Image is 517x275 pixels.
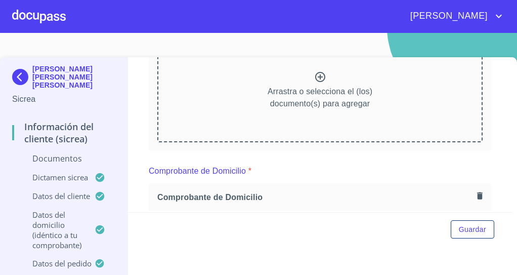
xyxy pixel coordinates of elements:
[451,220,494,239] button: Guardar
[12,153,115,164] p: Documentos
[12,191,95,201] p: Datos del cliente
[157,192,473,203] span: Comprobante de Domicilio
[12,172,95,182] p: Dictamen Sicrea
[12,93,115,105] p: Sicrea
[12,65,115,93] div: [PERSON_NAME] [PERSON_NAME] [PERSON_NAME]
[459,223,486,236] span: Guardar
[12,69,32,85] img: Docupass spot blue
[12,210,95,250] p: Datos del domicilio (idéntico a tu comprobante)
[12,121,115,145] p: Información del Cliente (Sicrea)
[32,65,115,89] p: [PERSON_NAME] [PERSON_NAME] [PERSON_NAME]
[403,8,493,24] span: [PERSON_NAME]
[149,165,246,177] p: Comprobante de Domicilio
[268,86,372,110] p: Arrastra o selecciona el (los) documento(s) para agregar
[12,258,95,268] p: Datos del pedido
[403,8,505,24] button: account of current user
